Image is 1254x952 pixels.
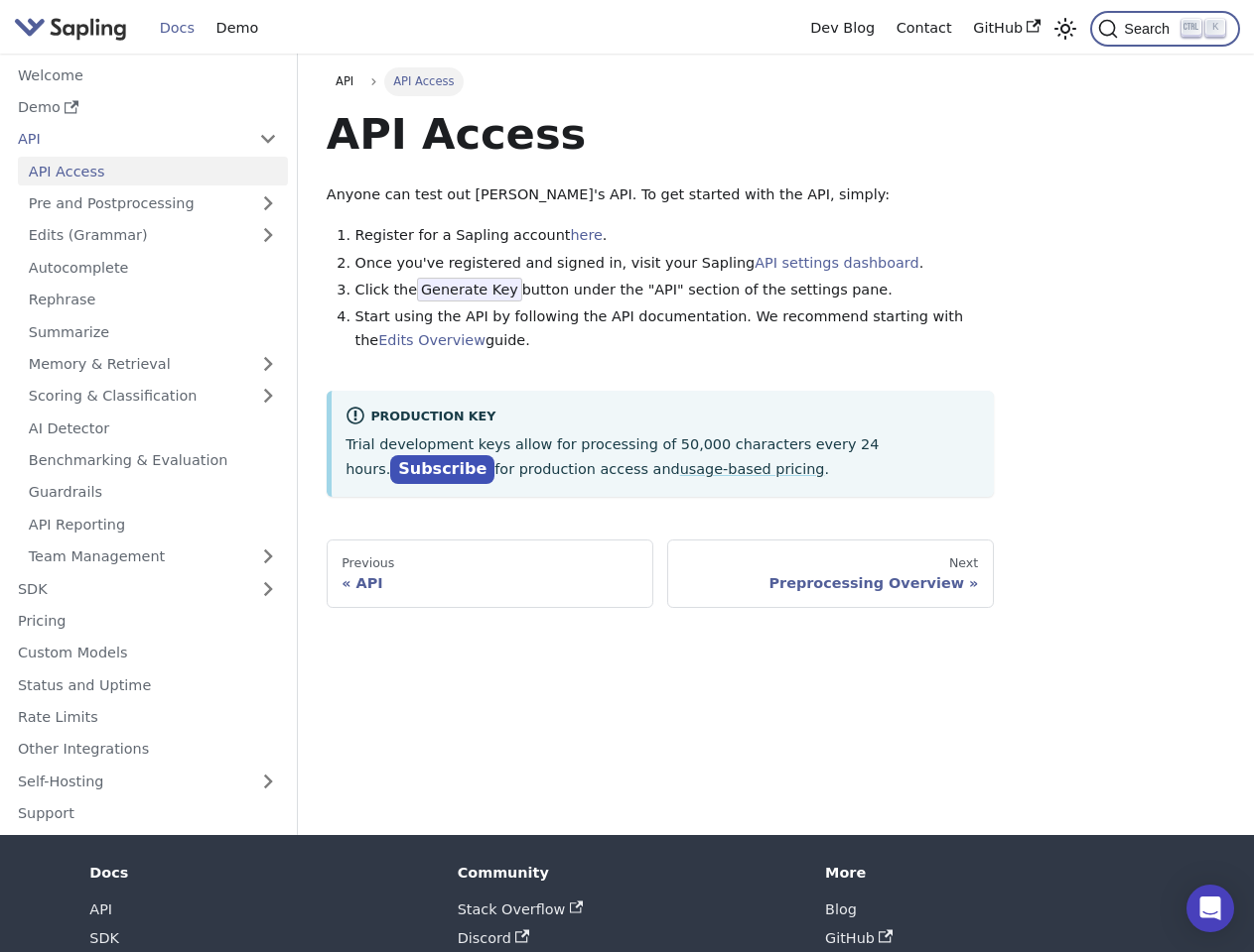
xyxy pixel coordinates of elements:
span: Search [1118,21,1182,37]
a: Demo [206,13,269,44]
a: Rephrase [18,286,288,314]
div: Docs [89,864,429,882]
li: Register for a Sapling account . [355,224,994,248]
a: PreviousAPI [327,539,653,607]
a: Stack Overflow [458,901,583,917]
a: Dev Blog [799,13,885,44]
a: API [89,901,112,917]
div: Community [458,864,797,882]
a: Rate Limits [7,703,288,732]
a: SDK [89,930,119,946]
a: GitHub [962,13,1050,44]
div: API [342,574,637,592]
a: SDK [7,574,248,603]
a: API Reporting [18,510,288,538]
a: Custom Models [7,639,288,667]
a: Docs [149,13,206,44]
h1: API Access [327,107,994,161]
a: Support [7,799,288,828]
nav: Breadcrumbs [327,67,994,95]
a: Summarize [18,317,288,346]
a: Blog [825,901,857,917]
a: Subscribe [390,455,494,484]
a: API settings dashboard [755,255,918,271]
a: usage-based pricing [680,461,825,477]
a: Welcome [7,60,288,89]
a: Contact [886,13,963,44]
button: Expand sidebar category 'SDK' [248,574,288,603]
kbd: K [1205,19,1225,37]
a: API [327,67,363,95]
a: Other Integrations [7,735,288,764]
div: Previous [342,555,637,571]
a: Sapling.ai [14,14,134,43]
div: Next [682,555,978,571]
a: Pre and Postprocessing [18,189,288,218]
a: Team Management [18,542,288,571]
a: API [7,125,248,154]
p: Anyone can test out [PERSON_NAME]'s API. To get started with the API, simply: [327,183,994,207]
span: API [336,74,353,88]
a: Self-Hosting [7,767,288,795]
a: Benchmarking & Evaluation [18,446,288,475]
a: Discord [458,930,529,946]
a: Memory & Retrieval [18,350,288,379]
a: here [570,227,602,243]
a: Scoring & Classification [18,382,288,411]
a: Edits (Grammar) [18,221,288,250]
div: More [825,864,1165,882]
span: API Access [384,67,464,95]
li: Click the button under the "API" section of the settings pane. [355,279,994,302]
div: Preprocessing Overview [682,574,978,592]
li: Start using the API by following the API documentation. We recommend starting with the guide. [355,305,994,353]
button: Search (Ctrl+K) [1090,11,1239,47]
p: Trial development keys allow for processing of 50,000 characters every 24 hours. for production a... [346,433,979,483]
li: Once you've registered and signed in, visit your Sapling . [355,252,994,276]
a: NextPreprocessing Overview [667,539,994,607]
a: Edits Overview [378,332,486,348]
a: Autocomplete [18,253,288,282]
a: GitHub [825,930,893,946]
div: Open Intercom Messenger [1186,885,1234,932]
a: AI Detector [18,414,288,442]
img: Sapling.ai [14,14,127,43]
div: Production Key [346,406,979,429]
button: Switch between dark and light mode (currently light mode) [1051,14,1080,43]
span: Generate Key [417,278,522,301]
nav: Docs pages [327,539,994,607]
a: Demo [7,93,288,122]
a: Pricing [7,607,288,636]
a: Guardrails [18,478,288,507]
a: API Access [18,157,288,185]
button: Collapse sidebar category 'API' [248,125,288,154]
a: Status and Uptime [7,670,288,699]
